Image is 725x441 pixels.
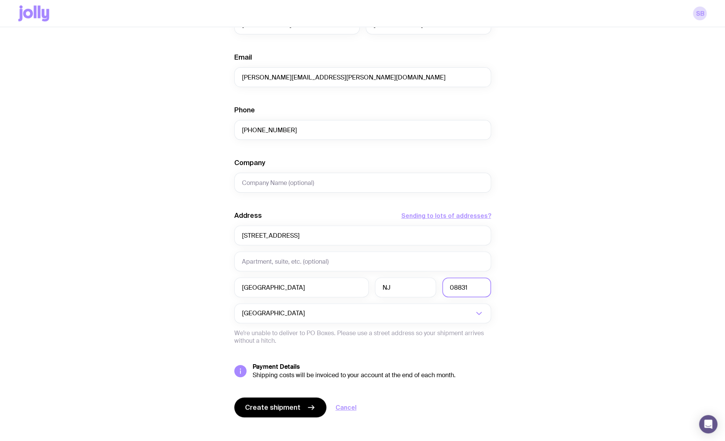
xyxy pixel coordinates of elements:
a: Cancel [336,403,357,412]
button: Sending to lots of addresses? [401,211,491,220]
input: Apartment, suite, etc. (optional) [234,251,491,271]
input: Street Address [234,225,491,245]
button: Create shipment [234,397,326,417]
p: We’re unable to deliver to PO Boxes. Please use a street address so your shipment arrives without... [234,329,491,345]
label: Email [234,53,252,62]
label: Address [234,211,262,220]
input: State [375,277,436,297]
input: Company Name (optional) [234,173,491,193]
div: Shipping costs will be invoiced to your account at the end of each month. [253,371,491,379]
label: Company [234,158,265,167]
span: [GEOGRAPHIC_DATA] [242,303,307,323]
input: City [234,277,369,297]
input: Zip Code [442,277,491,297]
a: SB [693,6,707,20]
div: Open Intercom Messenger [699,415,717,433]
label: Phone [234,105,255,115]
input: employee@company.com [234,67,491,87]
input: 0400 123 456 [234,120,491,140]
h5: Payment Details [253,363,491,371]
input: Search for option [307,303,474,323]
div: Search for option [234,303,491,323]
span: Create shipment [245,403,300,412]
